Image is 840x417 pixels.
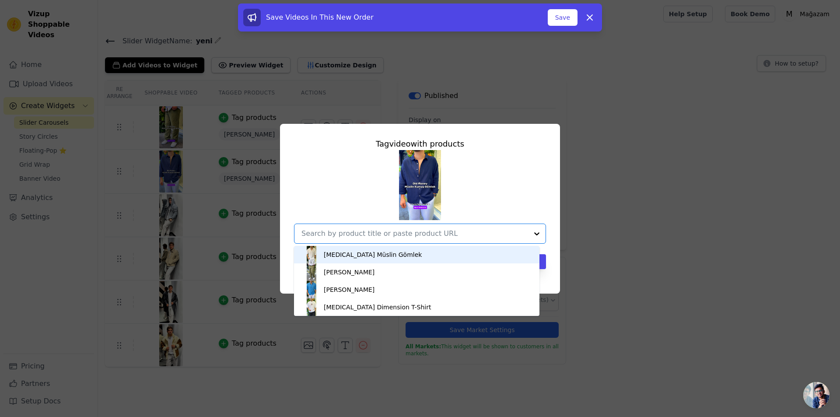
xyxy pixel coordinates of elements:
img: product thumbnail [303,298,320,316]
div: Açık sohbet [803,382,829,408]
img: product thumbnail [303,246,320,263]
div: Tag video with products [294,138,546,150]
button: Save [548,9,577,26]
div: [MEDICAL_DATA] Müslin Gömlek [324,250,422,259]
span: Save Videos In This New Order [266,13,374,21]
div: [MEDICAL_DATA] Dimension T-Shirt [324,303,431,312]
img: product thumbnail [303,263,320,281]
div: [PERSON_NAME] [324,268,374,277]
img: reel-preview-x9xub1-jg.myshopify.com-3668693107000168747_46452352505.jpeg [399,150,441,220]
div: [PERSON_NAME] [324,285,374,294]
img: product thumbnail [303,281,320,298]
input: Search by product title or paste product URL [301,228,528,239]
